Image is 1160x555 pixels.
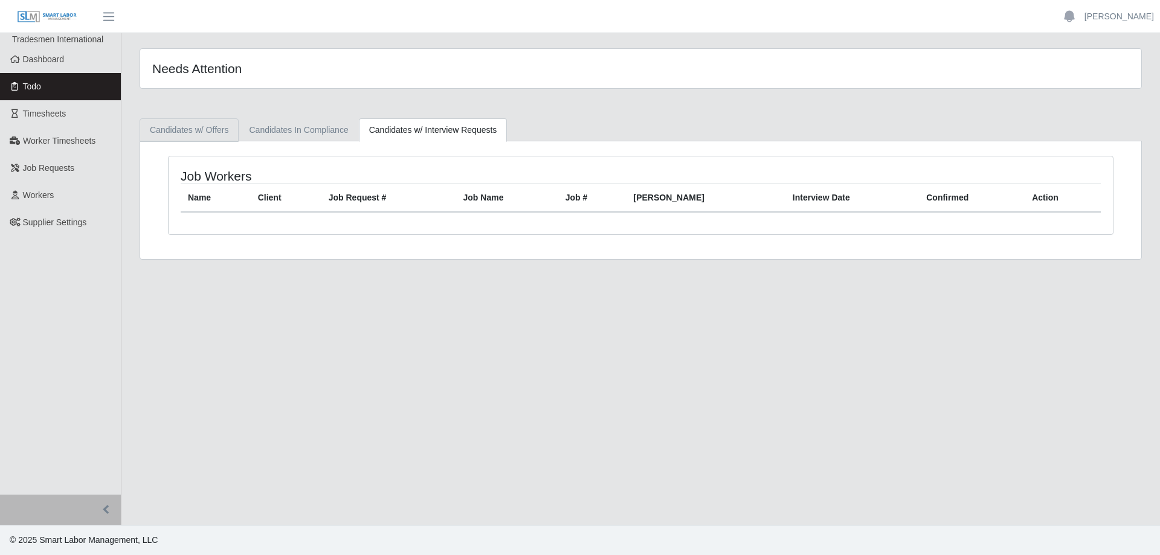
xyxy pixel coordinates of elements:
[23,109,66,118] span: Timesheets
[23,54,65,64] span: Dashboard
[181,184,251,213] th: Name
[627,184,785,213] th: [PERSON_NAME]
[239,118,358,142] a: Candidates In Compliance
[456,184,558,213] th: Job Name
[140,118,239,142] a: Candidates w/ Offers
[1025,184,1101,213] th: Action
[181,168,553,184] h4: Job Workers
[558,184,627,213] th: Job #
[17,10,77,24] img: SLM Logo
[919,184,1025,213] th: Confirmed
[152,61,549,76] h4: Needs Attention
[321,184,456,213] th: Job Request #
[10,535,158,545] span: © 2025 Smart Labor Management, LLC
[785,184,919,213] th: Interview Date
[23,190,54,200] span: Workers
[12,34,103,44] span: Tradesmen International
[23,163,75,173] span: Job Requests
[23,217,87,227] span: Supplier Settings
[23,82,41,91] span: Todo
[23,136,95,146] span: Worker Timesheets
[359,118,507,142] a: Candidates w/ Interview Requests
[251,184,321,213] th: Client
[1084,10,1154,23] a: [PERSON_NAME]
